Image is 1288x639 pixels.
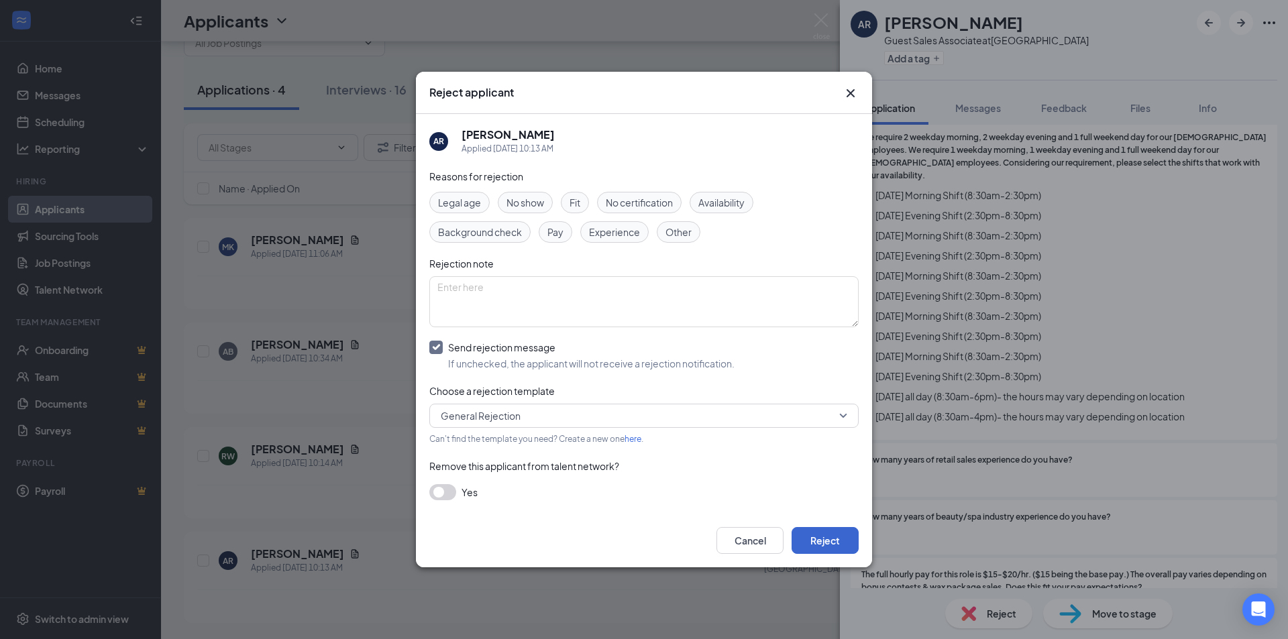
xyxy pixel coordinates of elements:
h5: [PERSON_NAME] [462,127,555,142]
span: No certification [606,195,673,210]
span: Can't find the template you need? Create a new one . [429,434,643,444]
span: Availability [698,195,745,210]
span: Pay [547,225,563,239]
div: Open Intercom Messenger [1242,593,1275,626]
div: Applied [DATE] 10:13 AM [462,142,555,156]
span: Legal age [438,195,481,210]
span: Experience [589,225,640,239]
button: Close [843,85,859,101]
a: here [625,434,641,444]
span: Reasons for rejection [429,170,523,182]
span: Choose a rejection template [429,385,555,397]
span: Rejection note [429,257,494,270]
button: Reject [792,527,859,554]
svg: Cross [843,85,859,101]
button: Cancel [716,527,784,554]
span: Background check [438,225,522,239]
span: General Rejection [441,406,521,426]
span: Other [665,225,692,239]
span: Fit [570,195,580,210]
span: Yes [462,484,478,500]
h3: Reject applicant [429,85,514,100]
span: No show [506,195,544,210]
span: Remove this applicant from talent network? [429,460,619,472]
div: AR [433,135,444,147]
